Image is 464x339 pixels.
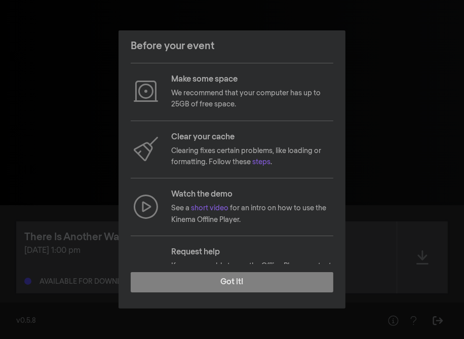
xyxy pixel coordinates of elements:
[171,131,333,143] p: Clear your cache
[252,159,270,166] a: steps
[171,260,333,317] p: If you are unable to use the Offline Player contact . In some cases, a backup link to stream the ...
[171,73,333,86] p: Make some space
[171,88,333,110] p: We recommend that your computer has up to 25GB of free space.
[119,30,345,62] header: Before your event
[191,205,228,212] a: short video
[171,145,333,168] p: Clearing fixes certain problems, like loading or formatting. Follow these .
[131,272,333,292] button: Got it!
[171,189,333,201] p: Watch the demo
[171,203,333,225] p: See a for an intro on how to use the Kinema Offline Player.
[171,246,333,258] p: Request help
